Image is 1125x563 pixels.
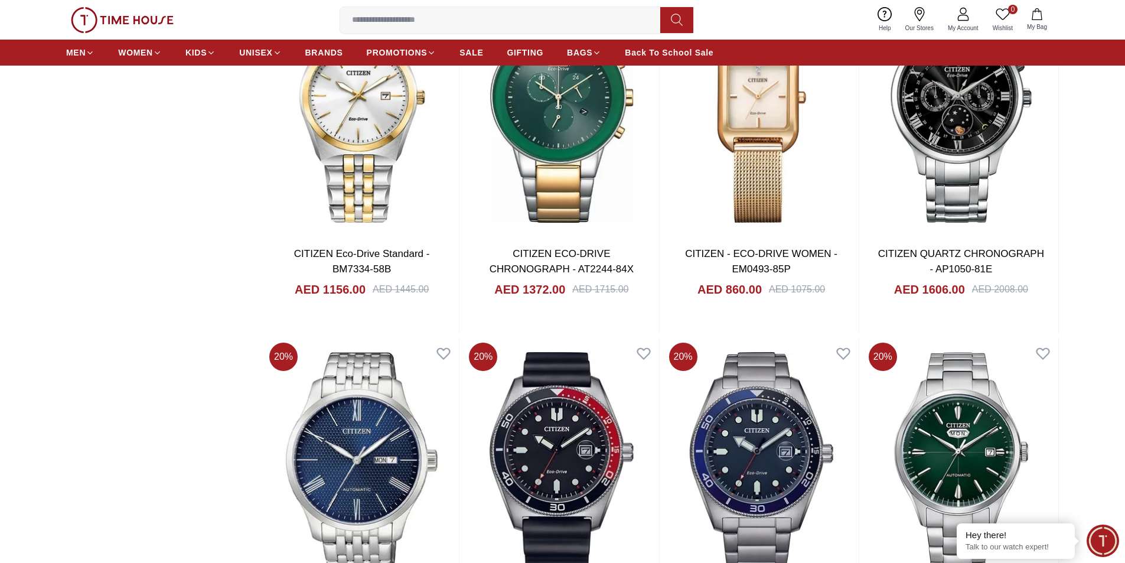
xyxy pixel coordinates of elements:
[507,42,543,63] a: GIFTING
[459,47,483,58] span: SALE
[697,281,762,298] h4: AED 860.00
[901,24,938,32] span: Our Stores
[71,7,174,33] img: ...
[305,47,343,58] span: BRANDS
[625,47,713,58] span: Back To School Sale
[878,248,1044,275] a: CITIZEN QUARTZ CHRONOGRAPH - AP1050-81E
[567,42,601,63] a: BAGS
[567,47,592,58] span: BAGS
[295,281,366,298] h4: AED 1156.00
[894,281,965,298] h4: AED 1606.00
[874,24,896,32] span: Help
[118,47,153,58] span: WOMEN
[1022,22,1052,31] span: My Bag
[66,47,86,58] span: MEN
[685,248,837,275] a: CITIZEN - ECO-DRIVE WOMEN - EM0493-85P
[367,42,436,63] a: PROMOTIONS
[185,47,207,58] span: KIDS
[459,42,483,63] a: SALE
[986,5,1020,35] a: 0Wishlist
[269,343,298,371] span: 20 %
[898,5,941,35] a: Our Stores
[669,343,697,371] span: 20 %
[367,47,428,58] span: PROMOTIONS
[118,42,162,63] a: WOMEN
[507,47,543,58] span: GIFTING
[1087,525,1119,557] div: Chat Widget
[490,248,634,275] a: CITIZEN ECO-DRIVE CHRONOGRAPH - AT2244-84X
[872,5,898,35] a: Help
[373,282,429,297] div: AED 1445.00
[239,47,272,58] span: UNISEX
[305,42,343,63] a: BRANDS
[239,42,281,63] a: UNISEX
[1008,5,1018,14] span: 0
[966,542,1066,552] p: Talk to our watch expert!
[294,248,430,275] a: CITIZEN Eco-Drive Standard - BM7334-58B
[966,529,1066,541] div: Hey there!
[469,343,497,371] span: 20 %
[972,282,1028,297] div: AED 2008.00
[185,42,216,63] a: KIDS
[572,282,628,297] div: AED 1715.00
[66,42,94,63] a: MEN
[494,281,565,298] h4: AED 1372.00
[625,42,713,63] a: Back To School Sale
[769,282,825,297] div: AED 1075.00
[943,24,983,32] span: My Account
[988,24,1018,32] span: Wishlist
[869,343,897,371] span: 20 %
[1020,6,1054,34] button: My Bag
